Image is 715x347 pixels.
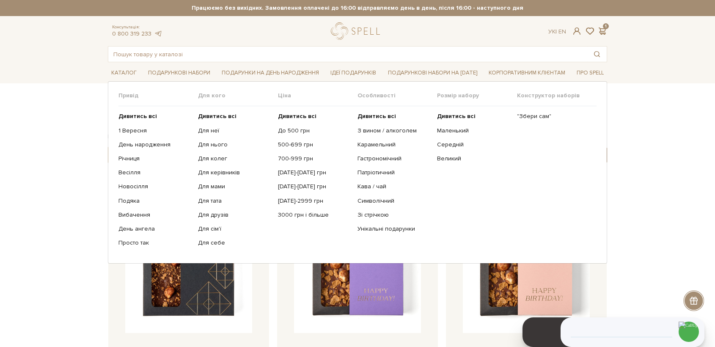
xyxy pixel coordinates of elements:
a: Дивитись всі [278,113,351,120]
a: Просто так [118,239,192,247]
strong: Працюємо без вихідних. Замовлення оплачені до 16:00 відправляємо день в день, після 16:00 - насту... [108,4,607,12]
a: Весілля [118,169,192,176]
a: Середній [437,141,510,149]
a: Кава / чай [357,183,431,190]
a: День ангела [118,225,192,233]
a: Подарункові набори на [DATE] [385,66,481,80]
a: Великий [437,155,510,162]
a: logo [331,22,384,40]
b: Дивитись всі [437,113,476,120]
a: Подарункові набори [145,66,214,80]
a: Для тата [198,197,271,205]
button: Пошук товару у каталозі [587,47,607,62]
a: Корпоративним клієнтам [485,66,569,80]
b: Дивитись всі [118,113,157,120]
span: Ціна [278,92,357,99]
a: До 500 грн [278,127,351,135]
a: Для керівників [198,169,271,176]
a: Річниця [118,155,192,162]
a: telegram [154,30,162,37]
b: Дивитись всі [278,113,316,120]
a: [DATE]-[DATE] грн [278,169,351,176]
span: Консультація: [112,25,162,30]
a: Унікальні подарунки [357,225,431,233]
a: Для себе [198,239,271,247]
a: 1 Вересня [118,127,192,135]
a: Про Spell [573,66,607,80]
span: Привід [118,92,198,99]
a: З вином / алкоголем [357,127,431,135]
a: Карамельний [357,141,431,149]
a: Дивитись всі [198,113,271,120]
span: Розмір набору [437,92,517,99]
a: 0 800 319 233 [112,30,151,37]
a: Вибачення [118,211,192,219]
a: Для неї [198,127,271,135]
a: Подарунки на День народження [218,66,322,80]
a: День народження [118,141,192,149]
a: Каталог [108,66,140,80]
a: "Збери сам" [517,113,590,120]
span: Особливості [357,92,437,99]
a: Гастрономічний [357,155,431,162]
a: Подяка [118,197,192,205]
a: Новосілля [118,183,192,190]
a: Ідеї подарунків [327,66,379,80]
a: 500-699 грн [278,141,351,149]
a: Дивитись всі [357,113,431,120]
b: Дивитись всі [357,113,396,120]
a: Маленький [437,127,510,135]
input: Пошук товару у каталозі [108,47,587,62]
a: Для сім'ї [198,225,271,233]
a: En [558,28,566,35]
a: Для друзів [198,211,271,219]
a: Дивитись всі [437,113,510,120]
a: Для мами [198,183,271,190]
a: Патріотичний [357,169,431,176]
a: Символічний [357,197,431,205]
span: | [555,28,557,35]
a: Дивитись всі [118,113,192,120]
span: Для кого [198,92,278,99]
div: Ук [548,28,566,36]
a: Зі стрічкою [357,211,431,219]
a: [DATE]-[DATE] грн [278,183,351,190]
a: Для нього [198,141,271,149]
b: Дивитись всі [198,113,236,120]
a: 3000 грн і більше [278,211,351,219]
span: Конструктор наборів [517,92,597,99]
div: Каталог [108,81,607,264]
a: [DATE]-2999 грн [278,197,351,205]
a: 700-999 грн [278,155,351,162]
a: Для колег [198,155,271,162]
